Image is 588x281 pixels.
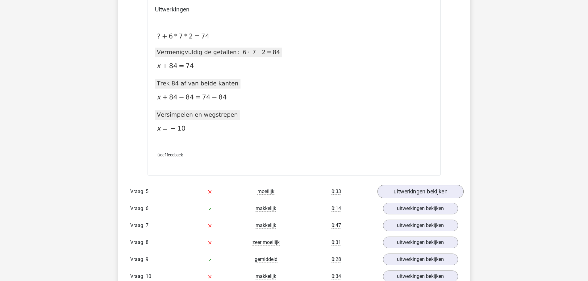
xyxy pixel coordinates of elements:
span: zeer moeilijk [252,239,280,246]
a: uitwerkingen bekijken [383,254,458,265]
span: 9 [146,256,148,262]
span: 0:31 [332,239,341,246]
span: Vraag [130,205,146,212]
span: Vraag [130,222,146,229]
span: makkelijk [256,205,276,212]
span: 0:34 [332,273,341,279]
span: 10 [146,273,151,279]
span: Vraag [130,239,146,246]
span: 0:33 [332,188,341,195]
a: uitwerkingen bekijken [377,185,463,198]
span: Geef feedback [157,153,183,157]
span: makkelijk [256,222,276,229]
span: makkelijk [256,273,276,279]
span: Vraag [130,188,146,195]
span: 0:14 [332,205,341,212]
span: 8 [146,239,148,245]
a: uitwerkingen bekijken [383,203,458,214]
span: 7 [146,222,148,228]
span: gemiddeld [255,256,277,262]
a: uitwerkingen bekijken [383,220,458,231]
span: 0:28 [332,256,341,262]
a: uitwerkingen bekijken [383,237,458,248]
span: moeilijk [257,188,274,195]
span: Vraag [130,273,146,280]
h4: Uitwerkingen [155,6,433,13]
span: 0:47 [332,222,341,229]
span: 5 [146,188,148,194]
span: 6 [146,205,148,211]
span: Vraag [130,256,146,263]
